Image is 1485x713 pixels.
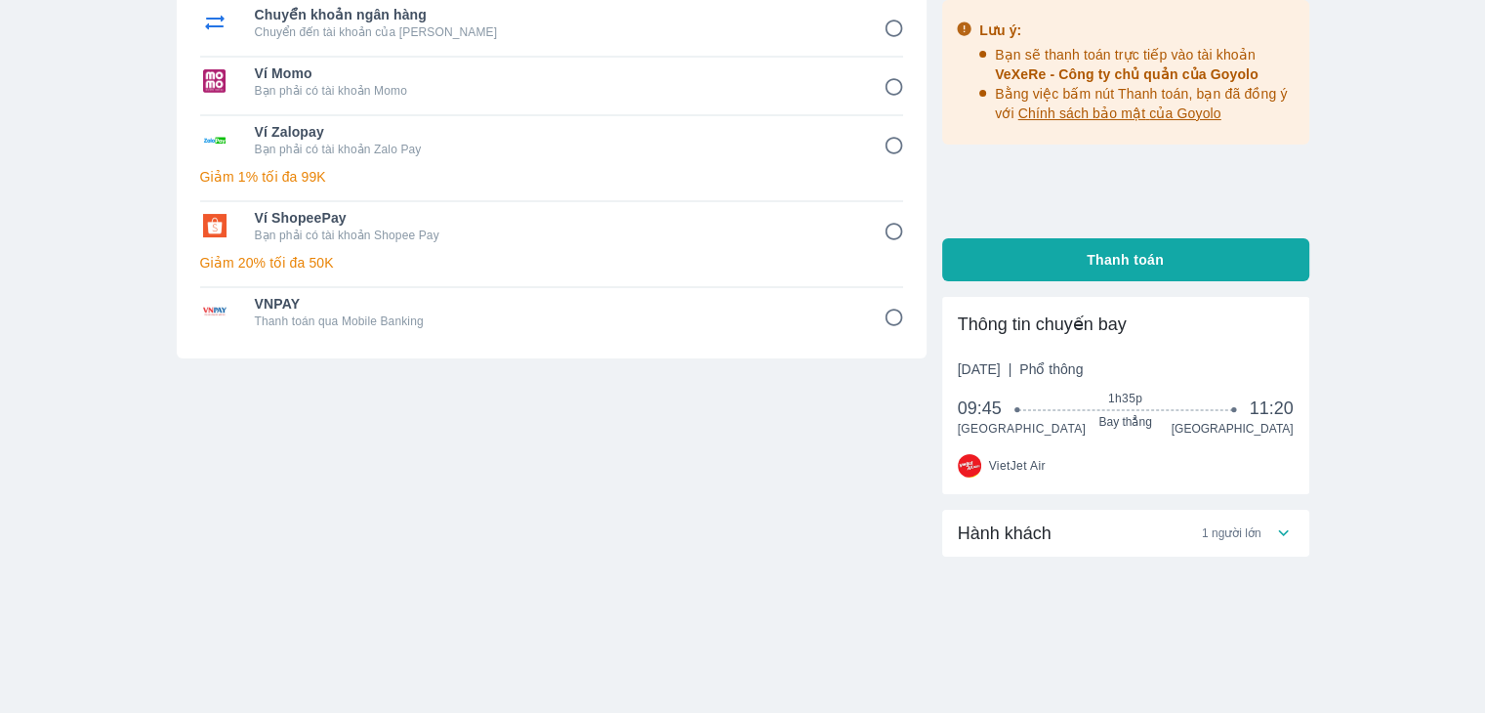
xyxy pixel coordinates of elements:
button: Thanh toán [942,238,1309,281]
div: VNPAYVNPAYThanh toán qua Mobile Banking [200,288,903,335]
div: Ví MomoVí MomoBạn phải có tài khoản Momo [200,58,903,105]
img: Chuyển khoản ngân hàng [200,11,229,34]
div: Ví ShopeePayVí ShopeePayBạn phải có tài khoản Shopee Pay [200,202,903,249]
span: Thanh toán [1087,250,1164,270]
span: 1 người lớn [1202,525,1261,541]
span: Bay thẳng [1017,414,1233,430]
p: Thanh toán qua Mobile Banking [255,314,856,329]
span: [DATE] [958,359,1084,379]
span: 11:20 [1249,397,1293,420]
span: Chuyển khoản ngân hàng [255,5,856,24]
p: Giảm 1% tối đa 99K [200,167,903,187]
span: VietJet Air [989,458,1046,474]
span: VNPAY [255,294,856,314]
p: Bạn phải có tài khoản Zalo Pay [255,142,856,157]
img: Ví ShopeePay [200,214,229,237]
span: Bạn sẽ thanh toán trực tiếp vào tài khoản [995,47,1258,82]
div: Ví ZalopayVí ZalopayBạn phải có tài khoản Zalo Pay [200,116,903,163]
img: Ví Zalopay [200,128,229,151]
span: 09:45 [958,397,1018,420]
div: Hành khách1 người lớn [942,510,1309,557]
p: Bằng việc bấm nút Thanh toán, bạn đã đồng ý với [995,84,1296,123]
div: Thông tin chuyến bay [958,313,1294,336]
p: Bạn phải có tài khoản Shopee Pay [255,228,856,243]
p: Chuyển đến tài khoản của [PERSON_NAME] [255,24,856,40]
span: VeXeRe - Công ty chủ quản của Goyolo [995,66,1258,82]
img: Ví Momo [200,69,229,93]
span: Ví ShopeePay [255,208,856,228]
span: Hành khách [958,522,1052,545]
p: Bạn phải có tài khoản Momo [255,83,856,99]
span: Ví Momo [255,63,856,83]
img: VNPAY [200,300,229,323]
span: Ví Zalopay [255,122,856,142]
span: Phổ thông [1019,361,1083,377]
span: Chính sách bảo mật của Goyolo [1018,105,1221,121]
div: Lưu ý: [979,21,1296,40]
span: 1h35p [1017,391,1233,406]
span: | [1009,361,1012,377]
p: Giảm 20% tối đa 50K [200,253,903,273]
